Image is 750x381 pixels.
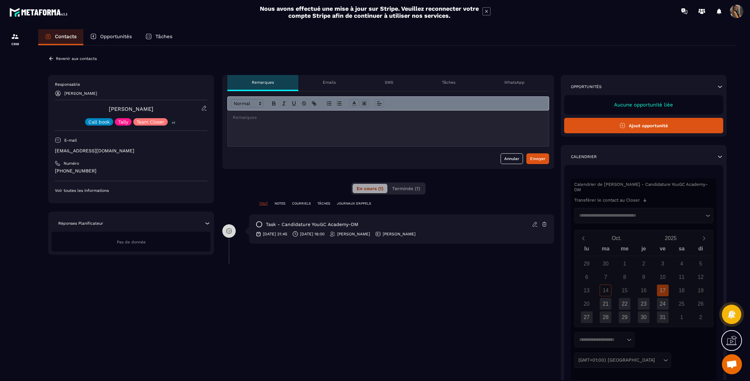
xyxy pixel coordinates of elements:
span: Terminés (1) [392,186,420,191]
a: Tâches [139,29,179,45]
a: Contacts [38,29,83,45]
p: E-mail [64,138,77,143]
a: formationformationCRM [2,27,28,51]
button: Annuler [501,153,523,164]
img: logo [9,6,70,18]
span: Pas de donnée [117,240,146,244]
p: Tâches [442,80,455,85]
button: En cours (1) [353,184,387,193]
p: Voir toutes les informations [55,188,207,193]
div: Ouvrir le chat [722,354,742,374]
p: Opportunités [571,84,602,89]
p: Aucune opportunité liée [571,102,717,108]
p: [DATE] 21:45 [263,231,287,237]
h2: Nous avons effectué une mise à jour sur Stripe. Veuillez reconnecter votre compte Stripe afin de ... [259,5,479,19]
p: [PERSON_NAME] [64,91,97,96]
p: Responsable [55,82,207,87]
p: NOTES [275,201,285,206]
p: TOUT [259,201,268,206]
p: CRM [2,42,28,46]
p: task - Candidature YouGC Academy-DM [266,221,358,228]
p: SMS [385,80,393,85]
p: [DATE] 16:00 [300,231,324,237]
p: Opportunités [100,33,132,40]
p: Tâches [155,33,172,40]
p: Emails [323,80,336,85]
p: [PERSON_NAME] [337,231,370,237]
p: COURRIELS [292,201,311,206]
p: Team Closer [137,120,164,124]
p: JOURNAUX D'APPELS [337,201,371,206]
p: Revenir aux contacts [56,56,97,61]
button: Terminés (1) [388,184,424,193]
a: [PERSON_NAME] [109,106,153,112]
p: +1 [169,119,177,126]
p: Tally [118,120,128,124]
p: Réponses Planificateur [58,221,103,226]
p: WhatsApp [504,80,525,85]
p: Numéro [64,161,79,166]
p: Contacts [55,33,77,40]
p: TÂCHES [317,201,330,206]
div: Envoyer [530,155,545,162]
button: Envoyer [526,153,549,164]
p: [PHONE_NUMBER] [55,168,207,174]
p: Call book [88,120,110,124]
span: En cours (1) [357,186,383,191]
a: Opportunités [83,29,139,45]
p: Calendrier [571,154,597,159]
p: [EMAIL_ADDRESS][DOMAIN_NAME] [55,148,207,154]
p: Remarques [252,80,274,85]
img: formation [11,32,19,41]
p: [PERSON_NAME] [383,231,416,237]
button: Ajout opportunité [564,118,723,133]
